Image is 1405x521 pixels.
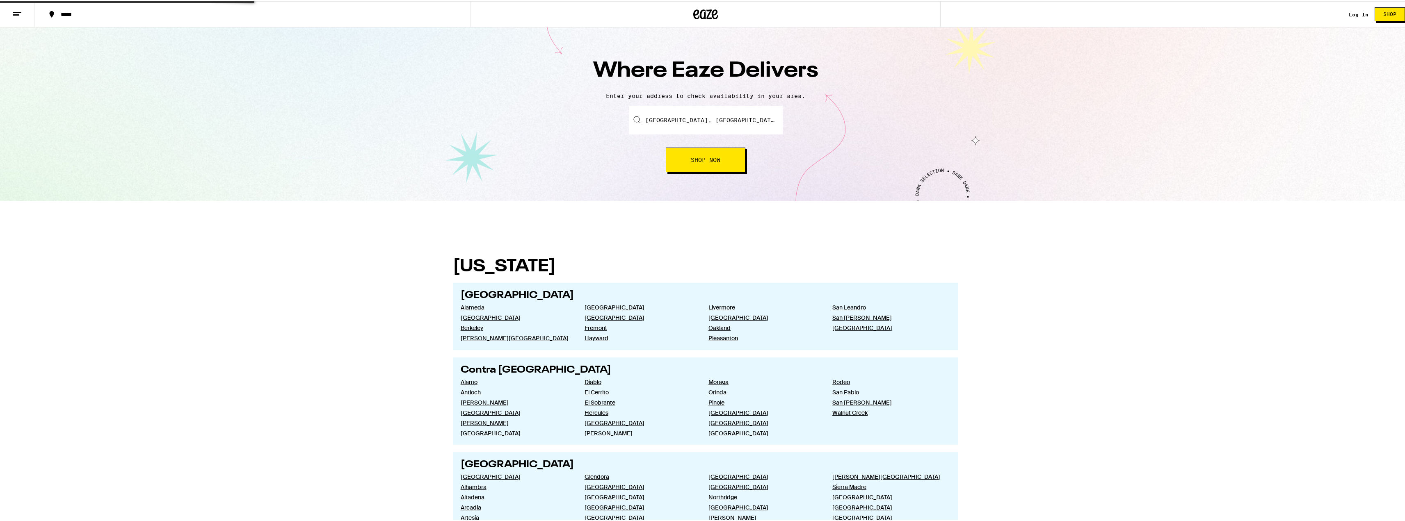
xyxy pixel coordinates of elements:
a: Alhambra [461,482,571,489]
a: [GEOGRAPHIC_DATA] [461,472,571,479]
a: [GEOGRAPHIC_DATA] [708,482,819,489]
a: Diablo [585,377,695,384]
a: [PERSON_NAME][GEOGRAPHIC_DATA] [832,472,943,479]
a: Hercules [585,408,695,415]
a: [GEOGRAPHIC_DATA] [708,472,819,479]
a: [GEOGRAPHIC_DATA] [708,503,819,510]
a: [GEOGRAPHIC_DATA] [832,513,943,520]
a: Alameda [461,303,571,310]
a: [GEOGRAPHIC_DATA] [461,313,571,320]
a: [GEOGRAPHIC_DATA] [585,313,695,320]
h1: Where Eaze Delivers [562,55,849,85]
a: Sierra Madre [832,482,943,489]
a: Orinda [708,387,819,395]
a: Livermore [708,303,819,310]
span: Shop Now [691,156,720,162]
a: Northridge [708,492,819,500]
a: [GEOGRAPHIC_DATA] [585,482,695,489]
a: Altadena [461,492,571,500]
a: [GEOGRAPHIC_DATA] [708,418,819,425]
a: [PERSON_NAME] [461,418,571,425]
a: Log In [1349,11,1368,16]
a: San [PERSON_NAME] [832,313,943,320]
a: Alamo [461,377,571,384]
a: Moraga [708,377,819,384]
input: Enter your delivery address [629,105,783,133]
p: Enter your address to check availability in your area. [8,91,1403,98]
a: [GEOGRAPHIC_DATA] [832,492,943,500]
a: [GEOGRAPHIC_DATA] [585,418,695,425]
a: [PERSON_NAME] [585,428,695,436]
a: [PERSON_NAME] [708,513,819,520]
h2: [GEOGRAPHIC_DATA] [461,289,951,299]
a: Rodeo [832,377,943,384]
button: Shop [1375,6,1405,20]
a: Walnut Creek [832,408,943,415]
a: [GEOGRAPHIC_DATA] [585,303,695,310]
a: Glendora [585,472,695,479]
a: San Leandro [832,303,943,310]
a: El Sobrante [585,398,695,405]
a: Fremont [585,323,695,330]
a: [GEOGRAPHIC_DATA] [832,323,943,330]
button: Shop Now [666,146,745,171]
a: [GEOGRAPHIC_DATA] [461,408,571,415]
a: San [PERSON_NAME] [832,398,943,405]
a: Oakland [708,323,819,330]
a: Artesia [461,513,571,520]
span: Hi. Need any help? [5,6,59,12]
a: Antioch [461,387,571,395]
a: [GEOGRAPHIC_DATA] [708,408,819,415]
a: [GEOGRAPHIC_DATA] [708,313,819,320]
a: Pleasanton [708,333,819,341]
span: Shop [1383,11,1396,16]
a: [GEOGRAPHIC_DATA] [832,503,943,510]
a: Pinole [708,398,819,405]
a: [GEOGRAPHIC_DATA] [708,428,819,436]
a: [GEOGRAPHIC_DATA] [585,503,695,510]
a: [PERSON_NAME][GEOGRAPHIC_DATA] [461,333,571,341]
h1: [US_STATE] [453,257,958,274]
a: Arcadia [461,503,571,510]
h2: [GEOGRAPHIC_DATA] [461,459,951,469]
a: [PERSON_NAME] [461,398,571,405]
a: Berkeley [461,323,571,330]
a: [GEOGRAPHIC_DATA] [585,492,695,500]
a: El Cerrito [585,387,695,395]
h2: Contra [GEOGRAPHIC_DATA] [461,364,951,374]
a: [GEOGRAPHIC_DATA] [585,513,695,520]
a: [GEOGRAPHIC_DATA] [461,428,571,436]
a: San Pablo [832,387,943,395]
a: Hayward [585,333,695,341]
